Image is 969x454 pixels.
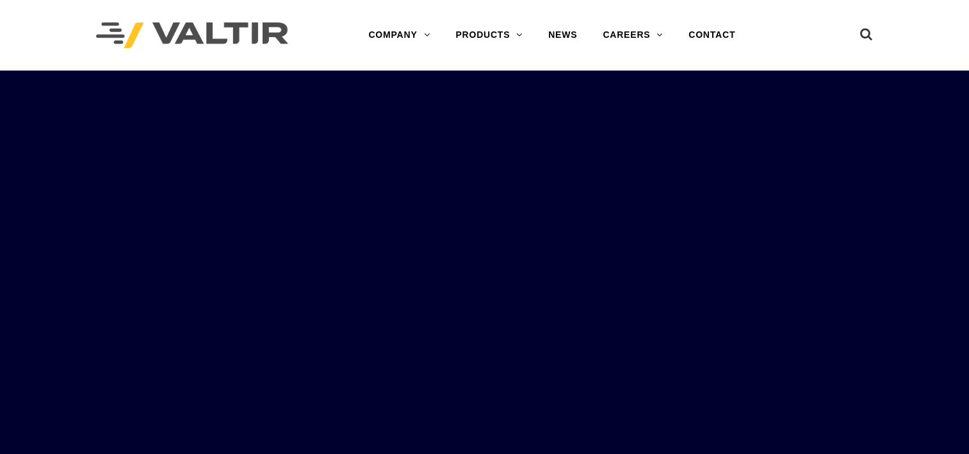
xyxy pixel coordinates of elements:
a: PRODUCTS [443,22,535,48]
a: NEWS [535,22,590,48]
a: CONTACT [676,22,748,48]
a: COMPANY [355,22,443,48]
img: Valtir [96,22,288,49]
a: CAREERS [590,22,676,48]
